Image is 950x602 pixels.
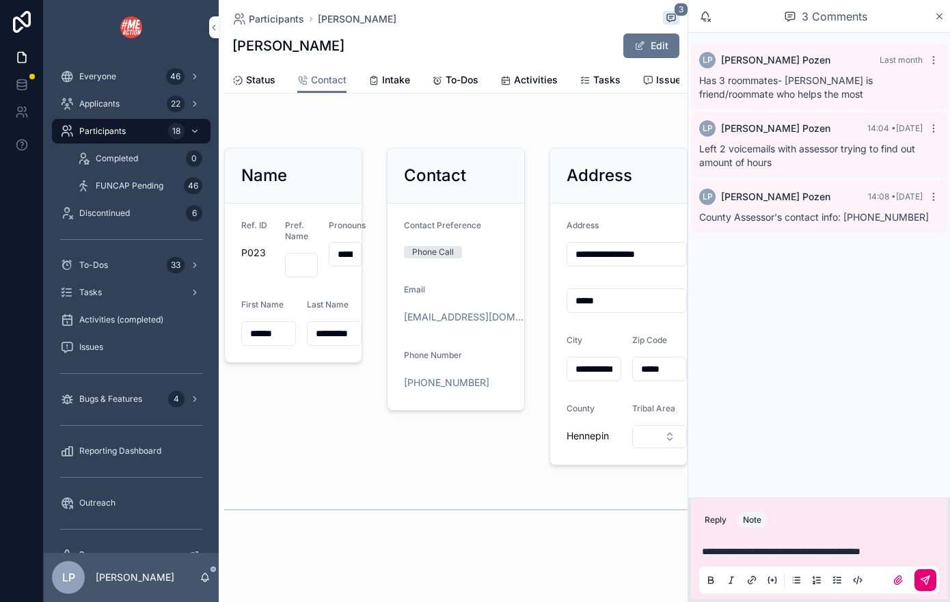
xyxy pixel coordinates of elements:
[120,16,142,38] img: App logo
[167,96,185,112] div: 22
[96,180,163,191] span: FUNCAP Pending
[297,68,347,94] a: Contact
[52,119,211,143] a: Participants18
[721,53,830,67] span: [PERSON_NAME] Pozen
[79,208,130,219] span: Discontinued
[52,335,211,359] a: Issues
[52,439,211,463] a: Reporting Dashboard
[880,55,923,65] span: Last month
[642,68,686,95] a: Issues
[79,446,161,456] span: Reporting Dashboard
[246,73,275,87] span: Status
[432,68,478,95] a: To-Dos
[329,220,366,230] span: Pronouns
[168,123,185,139] div: 18
[404,220,481,230] span: Contact Preference
[802,8,867,25] span: 3 Comments
[52,543,211,567] a: Basecamp
[52,92,211,116] a: Applicants22
[44,55,219,553] div: scrollable content
[368,68,410,95] a: Intake
[632,425,687,448] button: Select Button
[52,64,211,89] a: Everyone46
[52,387,211,411] a: Bugs & Features4
[186,205,202,221] div: 6
[232,68,275,95] a: Status
[632,403,675,413] span: Tribal Area
[632,335,667,345] span: Zip Code
[52,491,211,515] a: Outreach
[307,299,349,310] span: Last Name
[241,220,267,230] span: Ref. ID
[500,68,558,95] a: Activities
[404,376,489,389] a: [PHONE_NUMBER]
[79,126,126,137] span: Participants
[699,211,929,223] span: County Assessor's contact info: [PHONE_NUMBER]
[412,246,454,258] div: Phone Call
[868,191,923,202] span: 14:08 • [DATE]
[567,165,632,187] h2: Address
[703,123,713,134] span: LP
[68,174,211,198] a: FUNCAP Pending46
[580,68,621,95] a: Tasks
[567,335,582,345] span: City
[567,220,599,230] span: Address
[62,569,75,586] span: LP
[663,11,679,27] button: 3
[232,12,304,26] a: Participants
[623,33,679,58] button: Edit
[404,165,466,187] h2: Contact
[382,73,410,87] span: Intake
[241,299,284,310] span: First Name
[167,257,185,273] div: 33
[593,73,621,87] span: Tasks
[79,260,108,271] span: To-Dos
[79,394,142,405] span: Bugs & Features
[404,310,524,324] a: [EMAIL_ADDRESS][DOMAIN_NAME]
[404,284,425,295] span: Email
[311,73,347,87] span: Contact
[404,350,462,360] span: Phone Number
[703,191,713,202] span: LP
[241,246,274,260] span: P023
[166,68,185,85] div: 46
[699,143,915,168] span: Left 2 voicemails with assessor trying to find out amount of hours
[96,571,174,584] p: [PERSON_NAME]
[241,165,287,187] h2: Name
[186,150,202,167] div: 0
[184,178,202,194] div: 46
[79,287,102,298] span: Tasks
[249,12,304,26] span: Participants
[867,123,923,133] span: 14:04 • [DATE]
[318,12,396,26] a: [PERSON_NAME]
[567,403,595,413] span: County
[96,153,138,164] span: Completed
[52,253,211,277] a: To-Dos33
[703,55,713,66] span: LP
[68,146,211,171] a: Completed0
[79,98,120,109] span: Applicants
[656,73,686,87] span: Issues
[285,220,308,241] span: Pref. Name
[721,122,830,135] span: [PERSON_NAME] Pozen
[52,280,211,305] a: Tasks
[699,74,873,100] span: Has 3 roommates- [PERSON_NAME] is friend/roommate who helps the most
[79,549,120,560] span: Basecamp
[567,429,609,443] span: Hennepin
[79,497,116,508] span: Outreach
[743,515,761,525] div: Note
[514,73,558,87] span: Activities
[674,3,688,16] span: 3
[699,512,732,528] button: Reply
[168,391,185,407] div: 4
[79,342,103,353] span: Issues
[737,512,767,528] button: Note
[52,201,211,225] a: Discontinued6
[232,36,344,55] h1: [PERSON_NAME]
[79,314,163,325] span: Activities (completed)
[721,190,830,204] span: [PERSON_NAME] Pozen
[446,73,478,87] span: To-Dos
[52,307,211,332] a: Activities (completed)
[79,71,116,82] span: Everyone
